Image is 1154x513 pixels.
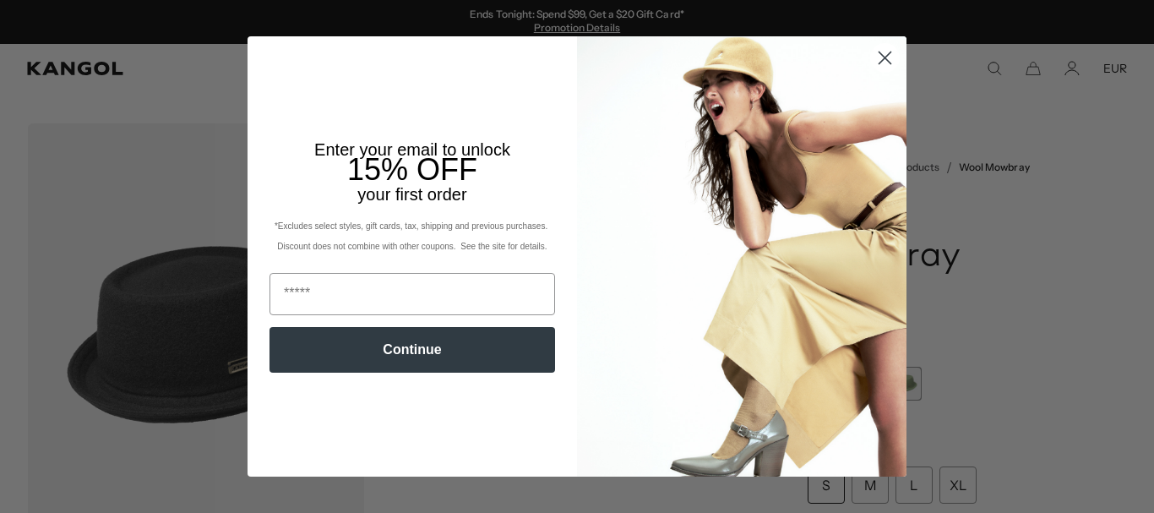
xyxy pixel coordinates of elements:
[347,152,477,187] span: 15% OFF
[314,140,510,159] span: Enter your email to unlock
[269,273,555,315] input: Email
[357,185,466,204] span: your first order
[870,43,900,73] button: Close dialog
[577,36,906,476] img: 93be19ad-e773-4382-80b9-c9d740c9197f.jpeg
[275,221,550,251] span: *Excludes select styles, gift cards, tax, shipping and previous purchases. Discount does not comb...
[269,327,555,373] button: Continue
